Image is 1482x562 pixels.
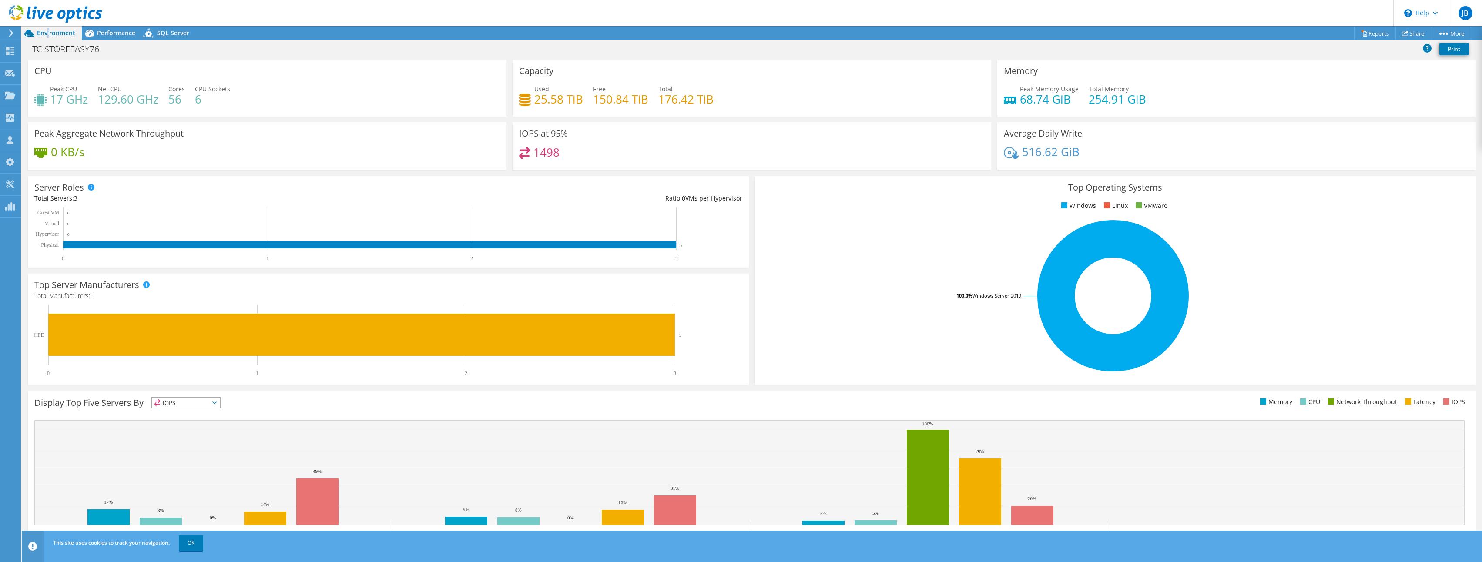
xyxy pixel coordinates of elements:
[195,85,230,93] span: CPU Sockets
[658,85,673,93] span: Total
[682,194,685,202] span: 0
[34,129,184,138] h3: Peak Aggregate Network Throughput
[534,85,549,93] span: Used
[67,222,70,226] text: 0
[53,539,170,546] span: This site uses cookies to track your navigation.
[761,183,1469,192] h3: Top Operating Systems
[1089,94,1146,104] h4: 254.91 GiB
[1258,397,1292,407] li: Memory
[1403,397,1435,407] li: Latency
[1004,129,1082,138] h3: Average Daily Write
[51,147,84,157] h4: 0 KB/s
[261,502,269,507] text: 14%
[34,194,388,203] div: Total Servers:
[906,530,950,536] text: TC-STOREEASY76
[266,255,269,261] text: 1
[37,29,75,37] span: Environment
[157,29,189,37] span: SQL Server
[1020,94,1079,104] h4: 68.74 GiB
[470,255,473,261] text: 2
[1089,85,1129,93] span: Total Memory
[1298,397,1320,407] li: CPU
[41,242,59,248] text: Physical
[210,515,216,520] text: 0%
[158,508,164,513] text: 8%
[90,291,94,300] span: 1
[256,370,258,376] text: 1
[465,370,467,376] text: 2
[976,448,984,454] text: 70%
[1441,397,1465,407] li: IOPS
[388,194,742,203] div: Ratio: VMs per Hypervisor
[1354,27,1396,40] a: Reports
[519,66,553,76] h3: Capacity
[1395,27,1431,40] a: Share
[681,243,683,248] text: 3
[593,94,648,104] h4: 150.84 TiB
[1004,66,1038,76] h3: Memory
[515,507,522,512] text: 8%
[98,94,158,104] h4: 129.60 GHz
[34,280,139,290] h3: Top Server Manufacturers
[168,94,185,104] h4: 56
[168,85,185,93] span: Cores
[67,232,70,237] text: 0
[1404,9,1412,17] svg: \n
[47,370,50,376] text: 0
[1431,27,1471,40] a: More
[313,468,322,474] text: 49%
[1459,6,1472,20] span: JB
[74,194,77,202] span: 3
[533,147,560,157] h4: 1498
[956,292,972,299] tspan: 100.0%
[28,44,113,54] h1: TC-STOREEASY76
[34,66,52,76] h3: CPU
[618,500,627,505] text: 16%
[97,29,135,37] span: Performance
[195,94,230,104] h4: 6
[37,210,59,216] text: Guest VM
[671,485,679,491] text: 31%
[62,255,64,261] text: 0
[34,183,84,192] h3: Server Roles
[679,332,682,338] text: 3
[1020,85,1079,93] span: Peak Memory Usage
[675,255,677,261] text: 3
[179,535,203,551] a: OK
[34,291,742,301] h4: Total Manufacturers:
[1326,397,1397,407] li: Network Throughput
[658,94,714,104] h4: 176.42 TiB
[34,332,44,338] text: HPE
[534,94,583,104] h4: 25.58 TiB
[98,85,122,93] span: Net CPU
[567,515,574,520] text: 0%
[1439,43,1469,55] a: Print
[1133,201,1167,211] li: VMware
[820,511,827,516] text: 5%
[922,421,933,426] text: 100%
[593,85,606,93] span: Free
[1028,496,1036,501] text: 20%
[195,530,231,536] text: TC-VEEAM76-1
[50,94,88,104] h4: 17 GHz
[1102,201,1128,211] li: Linux
[674,370,676,376] text: 3
[104,499,113,505] text: 17%
[972,292,1021,299] tspan: Windows Server 2019
[1022,147,1080,157] h4: 516.62 GiB
[50,85,77,93] span: Peak CPU
[45,221,60,227] text: Virtual
[152,398,220,408] span: IOPS
[36,231,59,237] text: Hypervisor
[1059,201,1096,211] li: Windows
[67,211,70,215] text: 0
[463,507,469,512] text: 9%
[872,510,879,515] text: 5%
[519,129,568,138] h3: IOPS at 95%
